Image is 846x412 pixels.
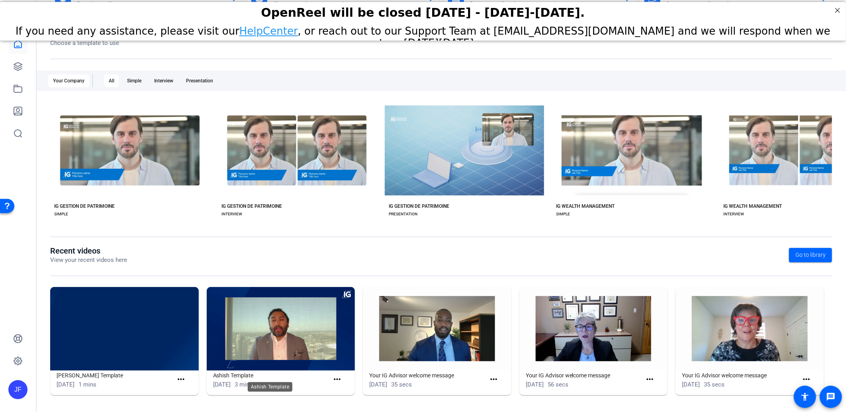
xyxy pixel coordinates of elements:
[48,74,89,87] div: Your Company
[104,74,119,87] div: All
[332,375,342,385] mat-icon: more_horiz
[122,74,146,87] div: Simple
[369,371,486,380] h1: Your IG Advisor welcome message
[50,39,119,48] p: Choose a template to use
[50,256,127,265] p: View your recent videos here
[667,1,815,6] mat-card-subtitle: Start a group recording session
[704,381,725,388] span: 35 secs
[221,211,242,217] div: INTERVIEW
[77,1,225,6] mat-card-subtitle: Record yourself or your screen
[391,381,412,388] span: 35 secs
[489,375,499,385] mat-icon: more_horiz
[149,74,178,87] div: Interview
[435,156,506,161] span: Preview IG Gestion de Patrimoine
[723,211,744,217] div: INTERVIEW
[676,287,824,371] img: Your IG Advisor welcome message
[87,131,96,141] mat-icon: check_circle
[592,154,601,164] mat-icon: play_arrow
[265,134,341,139] span: Start with IG Gestion de Patrimoine
[8,380,27,399] div: JF
[590,131,599,141] mat-icon: check_circle
[423,154,433,164] mat-icon: play_arrow
[757,131,767,141] mat-icon: check_circle
[176,375,186,385] mat-icon: more_horiz
[421,131,431,141] mat-icon: check_circle
[267,156,339,161] span: Preview IG Gestion de Patrimoine
[789,248,832,262] a: Go to library
[10,4,836,18] div: OpenReel will be closed [DATE] - [DATE]-[DATE].
[213,371,329,380] h1: Ashish Template
[89,154,98,164] mat-icon: play_arrow
[682,381,700,388] span: [DATE]
[50,246,127,256] h1: Recent videos
[826,392,836,402] mat-icon: message
[369,381,387,388] span: [DATE]
[795,251,826,259] span: Go to library
[239,23,298,35] a: HelpCenter
[221,203,282,209] div: IG GESTION DE PATRIMOINE
[274,1,421,6] mat-card-subtitle: Choose a template to get started
[389,211,417,217] div: PRESENTATION
[98,134,173,139] span: Start with IG Gestion de Patrimoine
[389,203,449,209] div: IG GESTION DE PATRIMOINE
[235,381,253,388] span: 3 mins
[556,203,615,209] div: IG WEALTH MANAGEMENT
[519,287,668,371] img: Your IG Advisor welcome message
[723,203,782,209] div: IG WEALTH MANAGEMENT
[768,134,841,139] span: Start with IG Wealth Management
[682,371,798,380] h1: Your IG Advisor welcome message
[57,371,173,380] h1: [PERSON_NAME] Template
[207,287,355,371] img: Ashish Template
[256,154,266,164] mat-icon: play_arrow
[759,154,769,164] mat-icon: play_arrow
[526,381,544,388] span: [DATE]
[601,134,674,139] span: Start with IG Wealth Management
[363,287,511,371] img: Your IG Advisor welcome message
[433,134,508,139] span: Start with IG Gestion de Patrimoine
[770,156,839,161] span: Preview IG Wealth Management
[248,382,292,392] div: Ashish Template
[526,371,642,380] h1: Your IG Advisor welcome message
[100,156,171,161] span: Preview IG Gestion de Patrimoine
[254,131,264,141] mat-icon: check_circle
[470,1,618,6] mat-card-subtitle: Request recordings from anyone, anywhere
[213,381,231,388] span: [DATE]
[54,211,68,217] div: SIMPLE
[57,381,74,388] span: [DATE]
[801,375,811,385] mat-icon: more_horiz
[548,381,568,388] span: 56 secs
[181,74,218,87] div: Presentation
[645,375,655,385] mat-icon: more_horiz
[556,211,570,217] div: SIMPLE
[800,392,810,402] mat-icon: accessibility
[16,23,830,47] span: If you need any assistance, please visit our , or reach out to our Support Team at [EMAIL_ADDRESS...
[54,203,115,209] div: IG GESTION DE PATRIMOINE
[603,156,672,161] span: Preview IG Wealth Management
[78,381,96,388] span: 1 mins
[50,287,199,371] img: Pierre Benoit Template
